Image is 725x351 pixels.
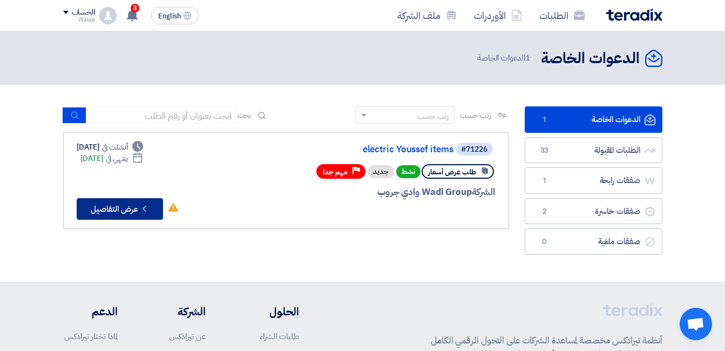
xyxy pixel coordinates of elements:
span: الشركة [472,185,495,199]
li: الشركة [150,303,206,320]
div: Wadi Group وادي جروب [235,185,495,199]
a: electric Youssef items [238,145,453,154]
div: الحساب [72,8,95,17]
img: Teradix logo [606,9,662,21]
a: صفقات رابحة1 [525,167,662,194]
div: جديد [368,165,394,178]
a: الأوردرات [465,3,531,28]
span: 33 [538,145,551,156]
button: English [151,7,199,24]
a: Open chat [680,308,712,340]
input: ابحث بعنوان أو رقم الطلب [86,107,238,124]
span: أنشئت في [102,141,128,153]
a: لماذا تختار تيرادكس [64,330,118,342]
span: بحث [238,110,252,121]
span: 1 [538,175,551,186]
span: ينتهي في [106,153,128,164]
span: مهم جدا [323,167,348,177]
h2: الدعوات الخاصة [541,48,640,69]
span: رتب حسب [460,110,491,121]
li: الحلول [238,303,299,320]
a: عن تيرادكس [169,330,206,342]
span: طلب عرض أسعار [428,167,476,177]
span: 0 [538,237,551,247]
a: الدعوات الخاصة1 [525,106,662,133]
a: الطلبات المقبولة33 [525,137,662,164]
div: [DATE] [77,141,144,153]
span: English [158,12,181,20]
span: الدعوات الخاصة [477,52,532,64]
span: 3 [131,4,139,12]
img: profile_test.png [99,7,117,24]
div: Walaa [63,17,95,23]
a: صفقات خاسرة2 [525,198,662,225]
span: 2 [538,206,551,217]
span: 1 [538,114,551,125]
a: طلبات الشراء [260,330,299,342]
span: 1 [525,52,530,64]
li: الدعم [63,303,118,320]
a: صفقات ملغية0 [525,228,662,255]
a: ملف الشركة [389,3,465,28]
button: عرض التفاصيل [77,198,163,220]
span: نشط [396,165,421,178]
div: #71226 [461,146,487,153]
div: رتب حسب [417,111,449,122]
a: الطلبات [531,3,593,28]
div: [DATE] [80,153,144,164]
